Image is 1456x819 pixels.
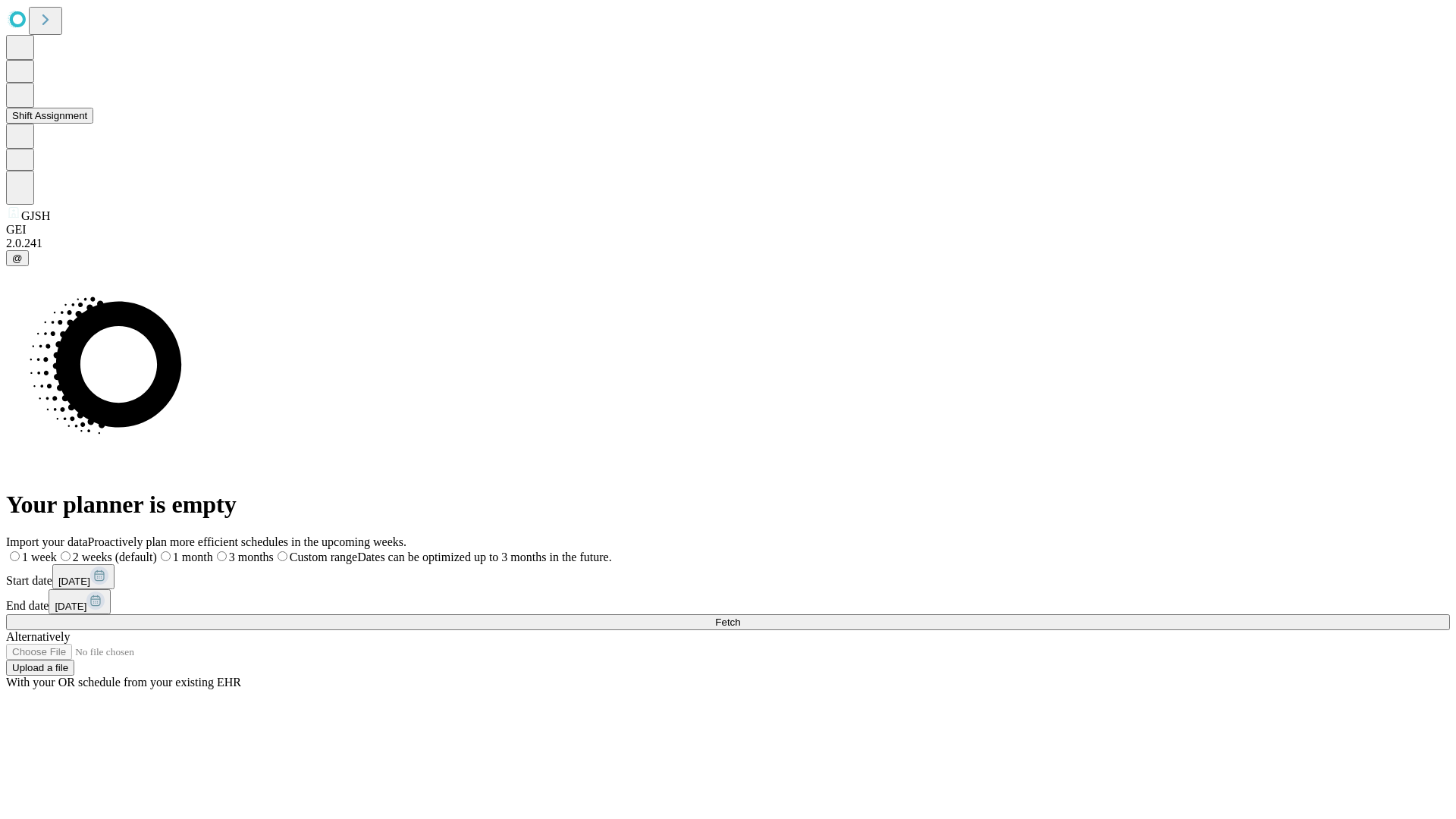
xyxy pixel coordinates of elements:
[357,551,611,563] span: Dates can be optimized up to 3 months in the future.
[12,253,23,264] span: @
[6,108,93,124] button: Shift Assignment
[161,551,171,561] input: 1 month
[173,551,213,563] span: 1 month
[61,551,71,561] input: 2 weeks (default)
[6,237,1450,250] div: 2.0.241
[49,589,111,614] button: [DATE]
[22,551,57,563] span: 1 week
[10,551,20,561] input: 1 week
[52,564,115,589] button: [DATE]
[6,660,74,676] button: Upload a file
[6,491,1450,519] h1: Your planner is empty
[6,589,1450,614] div: End date
[21,209,50,222] span: GJSH
[229,551,274,563] span: 3 months
[290,551,357,563] span: Custom range
[6,676,241,689] span: With your OR schedule from your existing EHR
[6,250,29,266] button: @
[55,601,86,612] span: [DATE]
[6,630,70,643] span: Alternatively
[88,535,406,548] span: Proactively plan more efficient schedules in the upcoming weeks.
[73,551,157,563] span: 2 weeks (default)
[278,551,287,561] input: Custom rangeDates can be optimized up to 3 months in the future.
[6,223,1450,237] div: GEI
[217,551,227,561] input: 3 months
[715,617,740,628] span: Fetch
[6,535,88,548] span: Import your data
[6,564,1450,589] div: Start date
[58,576,90,587] span: [DATE]
[6,614,1450,630] button: Fetch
